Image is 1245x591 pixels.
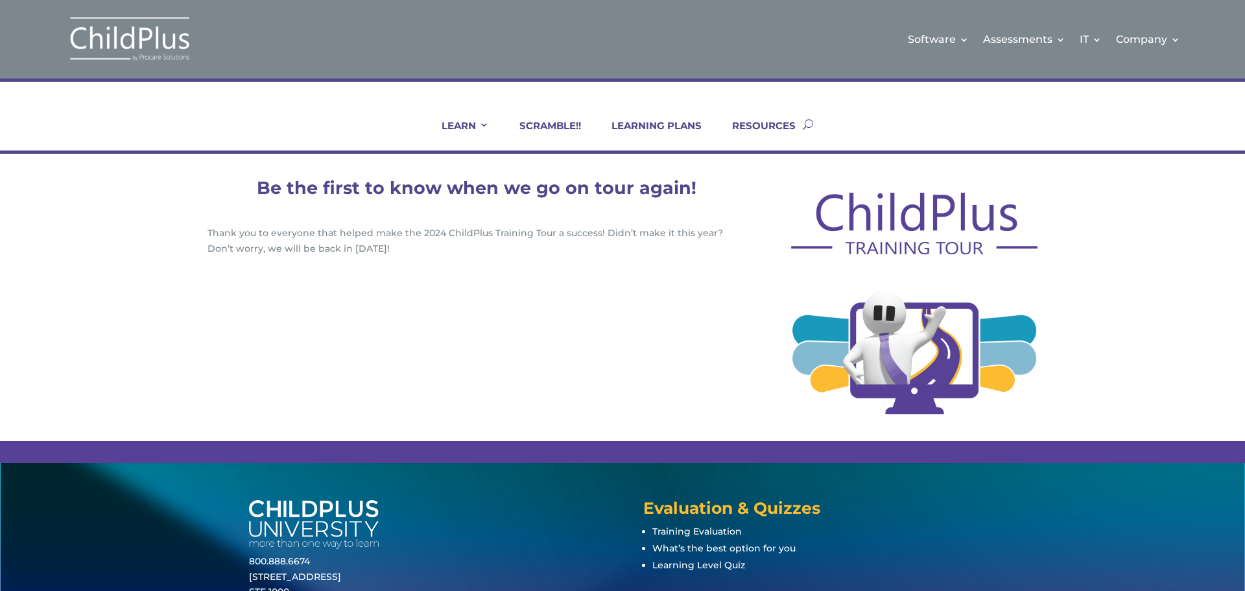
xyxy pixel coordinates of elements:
[503,119,581,151] a: SCRAMBLE!!
[791,277,1037,416] img: chip-pop-out-screen
[716,119,796,151] a: RESOURCES
[1080,13,1102,66] a: IT
[1116,13,1180,66] a: Company
[643,500,996,523] h4: Evaluation & Quizzes
[595,119,702,151] a: LEARNING PLANS
[425,119,489,151] a: LEARN
[249,500,379,549] img: white-cpu-wordmark
[249,555,310,567] a: 800.888.6674
[652,542,796,554] a: What’s the best option for you
[652,559,745,571] a: Learning Level Quiz
[983,13,1065,66] a: Assessments
[791,193,1037,254] img: logo-tour
[652,525,742,537] a: Training Evaluation
[207,179,746,203] h1: Be the first to know when we go on tour again!
[207,226,746,257] p: Thank you to everyone that helped make the 2024 ChildPlus Training Tour a success! Didn’t make it...
[908,13,969,66] a: Software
